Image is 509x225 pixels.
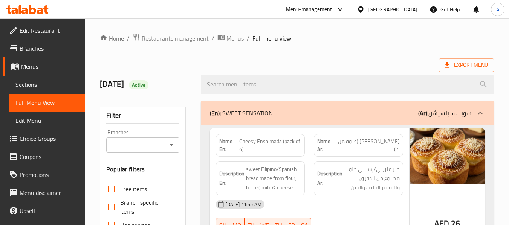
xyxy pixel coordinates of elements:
span: خبز فلبيني/إسباني حلو مصنوع من الدقيق والزبدة والحليب والجبن [344,165,400,192]
span: Upsell [20,206,79,215]
span: Restaurants management [142,34,209,43]
span: Branch specific items [120,198,173,216]
a: Coupons [3,148,85,166]
input: search [201,75,494,94]
a: Menu disclaimer [3,184,85,202]
a: Home [100,34,124,43]
span: Edit Restaurant [20,26,79,35]
span: Free items [120,184,147,193]
h3: Popular filters [106,165,179,174]
a: Edit Restaurant [3,21,85,39]
span: Branches [20,44,79,53]
span: Menus [226,34,244,43]
p: SWEET SENSATION [210,109,273,118]
span: Sections [15,80,79,89]
span: [PERSON_NAME] (عبوة من 4 ) [336,137,400,153]
a: Edit Menu [9,112,85,130]
strong: Description En: [219,169,245,187]
a: Restaurants management [133,33,209,43]
div: (En): SWEET SENSATION(Ar):سويت سينسيشن [201,101,494,125]
div: Menu-management [286,5,332,14]
span: A [496,5,499,14]
a: Full Menu View [9,94,85,112]
span: Export Menu [439,58,494,72]
a: Choice Groups [3,130,85,148]
a: Branches [3,39,85,57]
b: (Ar): [418,107,428,119]
b: (En): [210,107,221,119]
a: Sections [9,76,85,94]
nav: breadcrumb [100,33,494,43]
span: Choice Groups [20,134,79,143]
button: Open [166,140,177,150]
li: / [212,34,214,43]
span: Menus [21,62,79,71]
span: Full menu view [252,34,291,43]
span: Export Menu [445,60,488,70]
a: Menus [3,57,85,76]
strong: Name Ar: [317,137,336,153]
h2: [DATE] [100,79,191,90]
a: Upsell [3,202,85,220]
span: sweet Filipino/Spanish bread made from flour, butter, milk & cheese [246,165,302,192]
p: سويت سينسيشن [418,109,471,118]
span: Promotions [20,170,79,179]
li: / [127,34,130,43]
strong: Name En: [219,137,239,153]
a: Promotions [3,166,85,184]
span: Coupons [20,152,79,161]
span: Active [129,82,148,89]
img: Spanish_bread_made_from_f638935410870416210.jpg [410,128,485,184]
a: Menus [217,33,244,43]
div: [GEOGRAPHIC_DATA] [368,5,417,14]
span: Cheesy Ensaimada (pack of 4) [239,137,301,153]
div: Filter [106,107,179,124]
strong: Description Ar: [317,169,342,187]
li: / [247,34,249,43]
span: Full Menu View [15,98,79,107]
span: [DATE] 11:55 AM [223,201,264,208]
span: Menu disclaimer [20,188,79,197]
span: Edit Menu [15,116,79,125]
